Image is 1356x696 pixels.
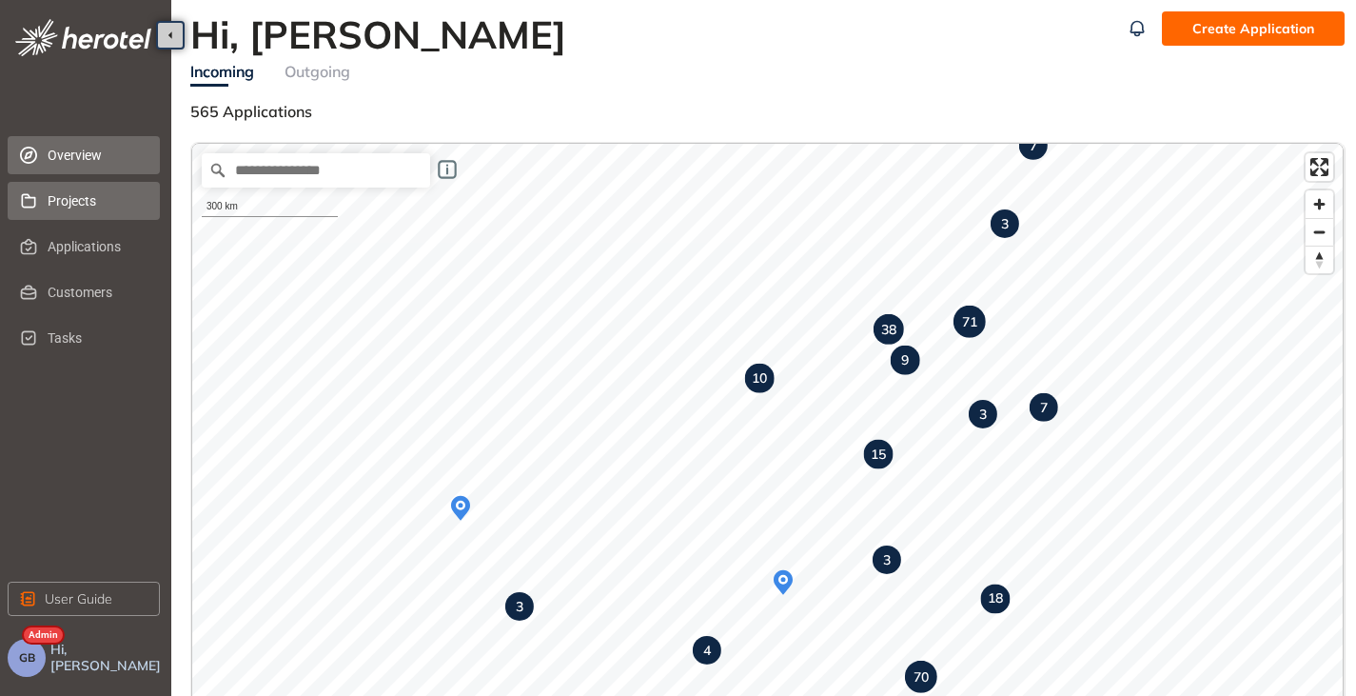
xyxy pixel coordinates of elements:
[1306,153,1333,181] button: Enter fullscreen
[874,314,904,345] div: Map marker
[1040,399,1048,416] strong: 7
[766,566,800,600] div: Map marker
[48,273,145,311] span: Customers
[953,306,986,338] div: Map marker
[516,598,523,615] strong: 3
[190,11,578,57] h2: Hi, [PERSON_NAME]
[50,642,164,674] span: Hi, [PERSON_NAME]
[914,668,929,686] strong: 70
[48,182,145,220] span: Projects
[991,209,1019,238] div: Map marker
[1306,219,1333,246] span: Zoom out
[693,636,721,665] div: Map marker
[988,590,1003,607] strong: 18
[48,228,145,266] span: Applications
[745,364,775,393] div: Map marker
[962,313,977,330] strong: 71
[505,592,534,621] div: Map marker
[1306,246,1333,273] button: Reset bearing to north
[190,102,312,121] span: 565 Applications
[979,406,987,423] strong: 3
[881,321,896,338] strong: 38
[45,588,112,609] span: User Guide
[1030,393,1058,422] div: Map marker
[190,60,254,84] div: Incoming
[905,661,937,693] div: Map marker
[864,440,894,469] div: Map marker
[891,346,920,375] div: Map marker
[1306,247,1333,273] span: Reset bearing to north
[703,642,711,659] strong: 4
[1030,137,1037,154] strong: 7
[883,551,891,568] strong: 3
[980,585,1010,614] div: Map marker
[15,19,151,56] img: logo
[873,546,901,574] div: Map marker
[1019,131,1048,160] div: Map marker
[443,491,478,526] div: Map marker
[202,153,430,188] input: Search place...
[1306,190,1333,218] button: Zoom in
[901,351,909,368] strong: 9
[8,582,160,616] button: User Guide
[871,446,886,463] strong: 15
[19,651,35,665] span: GB
[1001,215,1009,232] strong: 3
[1162,11,1345,46] button: Create Application
[8,639,46,677] button: GB
[48,319,145,357] span: Tasks
[285,60,350,84] div: Outgoing
[1192,18,1314,39] span: Create Application
[1306,218,1333,246] button: Zoom out
[752,369,767,387] strong: 10
[969,400,997,428] div: Map marker
[202,197,338,217] div: 300 km
[48,136,145,174] span: Overview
